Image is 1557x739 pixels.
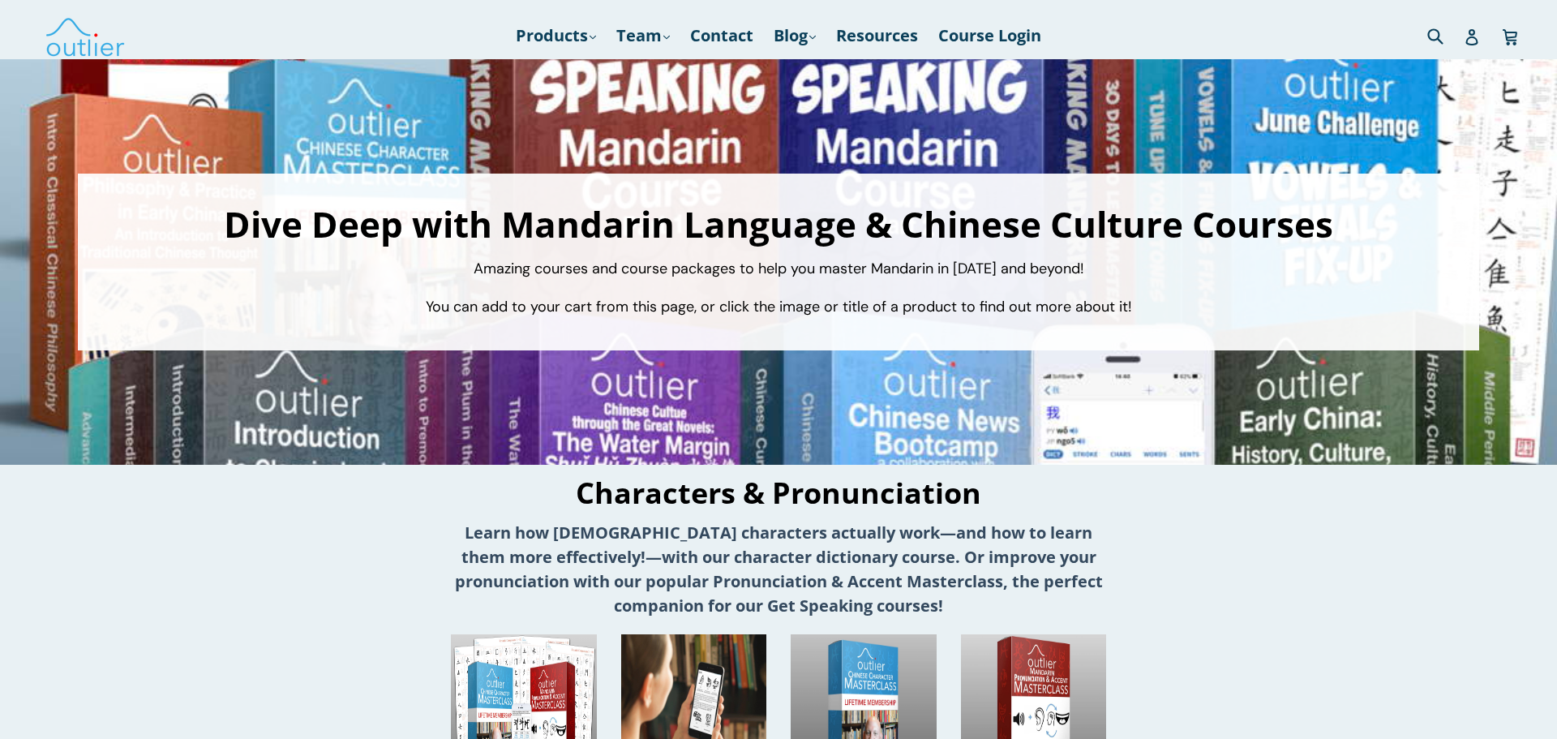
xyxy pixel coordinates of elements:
[1423,19,1468,52] input: Search
[455,522,1103,617] strong: Learn how [DEMOGRAPHIC_DATA] characters actually work—and how to learn them more effectively!—wit...
[930,21,1049,50] a: Course Login
[94,206,1463,242] h1: Dive Deep with Mandarin Language & Chinese Culture Courses
[45,12,126,59] img: Outlier Linguistics
[766,21,824,50] a: Blog
[828,21,926,50] a: Resources
[508,21,604,50] a: Products
[608,21,678,50] a: Team
[474,259,1084,278] span: Amazing courses and course packages to help you master Mandarin in [DATE] and beyond!
[426,297,1132,316] span: You can add to your cart from this page, or click the image or title of a product to find out mor...
[682,21,761,50] a: Contact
